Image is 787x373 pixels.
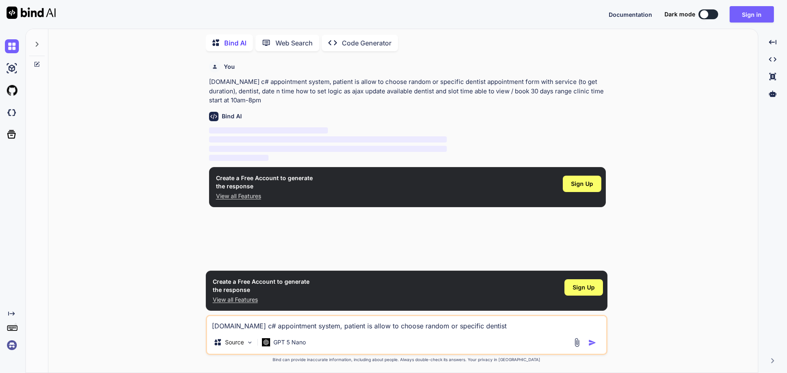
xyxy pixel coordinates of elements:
h1: Create a Free Account to generate the response [213,278,309,294]
img: icon [588,339,596,347]
span: Documentation [609,11,652,18]
p: Bind can provide inaccurate information, including about people. Always double-check its answers.... [206,357,607,363]
span: ‌ [209,136,447,142]
img: Bind AI [7,7,56,19]
span: ‌ [209,155,268,161]
span: Sign Up [571,180,593,188]
h6: You [224,63,235,71]
h1: Create a Free Account to generate the response [216,174,313,190]
img: ai-studio [5,61,19,75]
img: signin [5,338,19,352]
button: Documentation [609,10,652,19]
img: attachment [572,338,582,347]
p: Code Generator [342,38,391,48]
img: githubLight [5,84,19,97]
img: darkCloudIdeIcon [5,106,19,120]
span: Sign Up [573,283,595,292]
p: Source [225,338,244,346]
p: [DOMAIN_NAME] c# appointment system, patient is allow to choose random or specific dentist appoin... [209,77,606,105]
button: Sign in [730,6,774,23]
span: ‌ [209,127,328,133]
p: View all Features [213,296,309,304]
img: chat [5,39,19,53]
p: View all Features [216,192,313,200]
h6: Bind AI [222,112,242,120]
p: GPT 5 Nano [273,338,306,346]
img: GPT 5 Nano [262,338,270,346]
p: Bind AI [224,38,246,48]
img: Pick Models [246,339,253,346]
span: ‌ [209,146,447,152]
span: Dark mode [664,10,695,18]
p: Web Search [275,38,313,48]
